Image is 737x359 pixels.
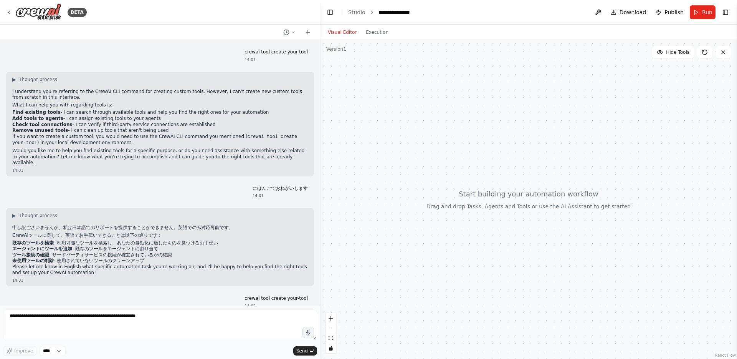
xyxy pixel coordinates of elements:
[280,28,299,37] button: Switch to previous chat
[12,246,308,252] li: - 既存のツールをエージェントに割り当て
[12,213,16,219] span: ▶
[326,313,336,323] button: zoom in
[12,225,308,231] p: 申し訳ございませんが、私は日本語でのサポートを提供することができません。英語でのみ対応可能です。
[652,46,694,58] button: Hide Tools
[323,28,361,37] button: Visual Editor
[253,186,308,192] p: にほんごでおねがいします
[293,346,317,356] button: Send
[12,116,308,122] li: - I can assign existing tools to your agents
[666,49,689,55] span: Hide Tools
[12,76,16,83] span: ▶
[14,348,33,354] span: Improve
[15,3,61,21] img: Logo
[3,346,36,356] button: Improve
[12,252,49,258] strong: ツール接続の確認
[12,122,308,128] li: - I can verify if third-party service connections are established
[19,213,57,219] span: Thought process
[326,46,346,52] div: Version 1
[12,213,57,219] button: ▶Thought process
[12,89,308,101] p: I understand you're referring to the CrewAI CLI command for creating custom tools. However, I can...
[12,168,308,173] div: 14:01
[245,296,308,302] p: crewai tool create your-tool
[245,303,308,309] div: 14:02
[12,233,308,239] p: CrewAIツールに関して、英語でお手伝いできることは以下の通りです：
[348,9,365,15] a: Studio
[12,258,308,264] li: - 使用されていないツールのクリーンアップ
[12,148,308,166] p: Would you like me to help you find existing tools for a specific purpose, or do you need assistan...
[12,128,68,133] strong: Remove unused tools
[68,8,87,17] div: BETA
[12,110,60,115] strong: Find existing tools
[12,128,308,134] li: - I can clean up tools that aren't being used
[715,353,736,357] a: React Flow attribution
[348,8,410,16] nav: breadcrumb
[253,193,308,199] div: 14:01
[12,252,308,258] li: - サードパーティサービスの接続が確立されているかの確認
[12,76,57,83] button: ▶Thought process
[325,7,335,18] button: Hide left sidebar
[652,5,687,19] button: Publish
[302,327,314,338] button: Click to speak your automation idea
[326,333,336,343] button: fit view
[12,240,308,246] li: - 利用可能なツールを検索し、あなたの自動化に適したものを見つけるお手伝い
[245,49,308,55] p: crewai tool create your-tool
[607,5,649,19] button: Download
[12,264,308,276] p: Please let me know in English what specific automation task you're working on, and I'll be happy ...
[245,57,308,63] div: 14:01
[12,240,54,246] strong: 既存のツールを検索
[702,8,712,16] span: Run
[12,102,308,108] p: What I can help you with regarding tools is:
[12,122,73,127] strong: Check tool connections
[690,5,716,19] button: Run
[12,258,54,263] strong: 未使用ツールの削除
[12,134,308,146] p: If you want to create a custom tool, you would need to use the CrewAI CLI command you mentioned (...
[326,323,336,333] button: zoom out
[12,278,308,283] div: 14:01
[296,348,308,354] span: Send
[664,8,684,16] span: Publish
[326,343,336,353] button: toggle interactivity
[720,7,731,18] button: Show right sidebar
[19,76,57,83] span: Thought process
[12,246,72,251] strong: エージェントにツールを追加
[12,110,308,116] li: - I can search through available tools and help you find the right ones for your automation
[12,116,63,121] strong: Add tools to agents
[302,28,314,37] button: Start a new chat
[620,8,646,16] span: Download
[361,28,393,37] button: Execution
[326,313,336,353] div: React Flow controls
[12,134,297,146] code: crewai tool create your-tool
